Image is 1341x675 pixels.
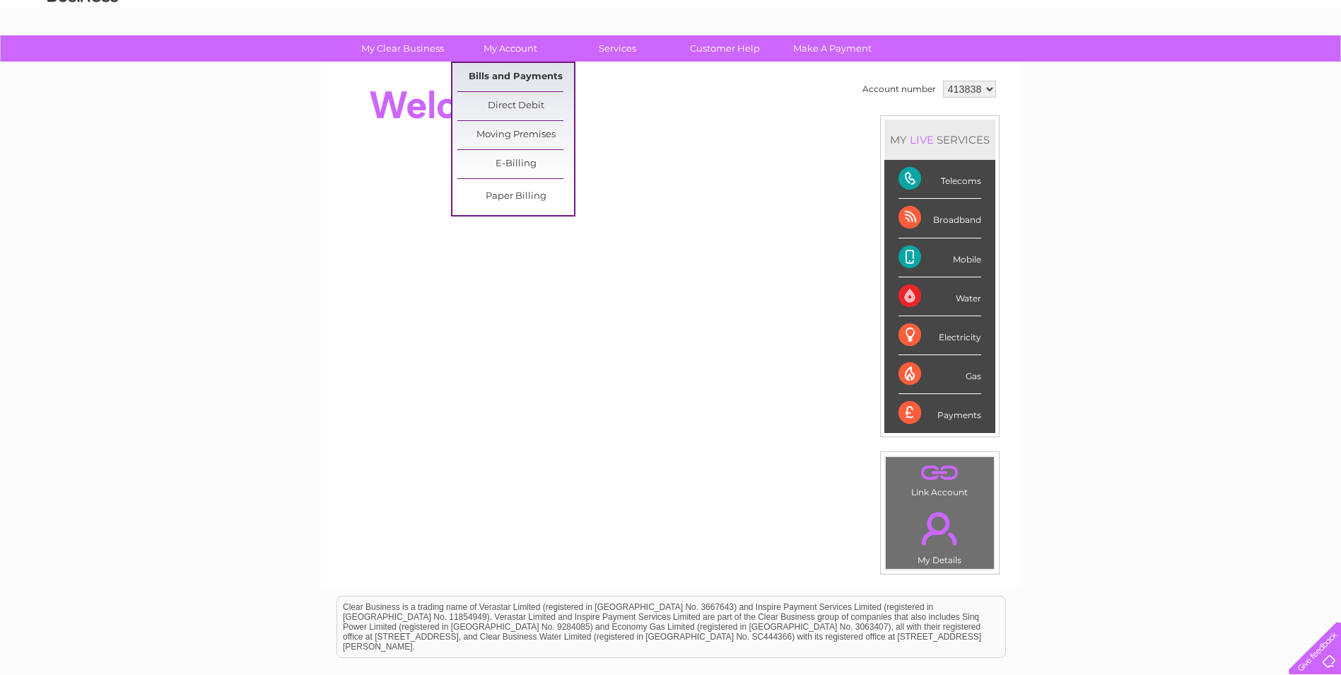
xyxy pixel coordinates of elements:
a: . [889,504,990,553]
a: Water [1092,60,1119,71]
a: Contact [1247,60,1282,71]
div: Electricity [898,316,981,355]
div: MY SERVICES [884,120,995,160]
a: Paper Billing [457,183,574,211]
a: Customer Help [667,35,783,62]
div: Water [898,277,981,316]
div: Clear Business is a trading name of Verastar Limited (registered in [GEOGRAPHIC_DATA] No. 3667643... [337,8,1005,69]
div: Payments [898,394,981,432]
td: Account number [859,77,939,101]
a: Bills and Payments [457,63,574,91]
a: . [889,461,990,485]
div: Telecoms [898,160,981,199]
a: Moving Premises [457,121,574,149]
div: Mobile [898,238,981,277]
a: Make A Payment [774,35,891,62]
a: Services [559,35,676,62]
img: logo.png [47,37,119,80]
a: My Clear Business [344,35,461,62]
a: Log out [1294,60,1328,71]
a: Blog [1218,60,1238,71]
a: Telecoms [1167,60,1210,71]
a: My Account [452,35,568,62]
div: Gas [898,355,981,394]
div: Broadband [898,199,981,238]
a: Direct Debit [457,92,574,120]
td: Link Account [885,456,995,501]
a: E-Billing [457,150,574,178]
div: LIVE [907,133,937,146]
a: Energy [1128,60,1159,71]
a: 0333 014 3131 [1074,7,1172,25]
td: My Details [885,500,995,570]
